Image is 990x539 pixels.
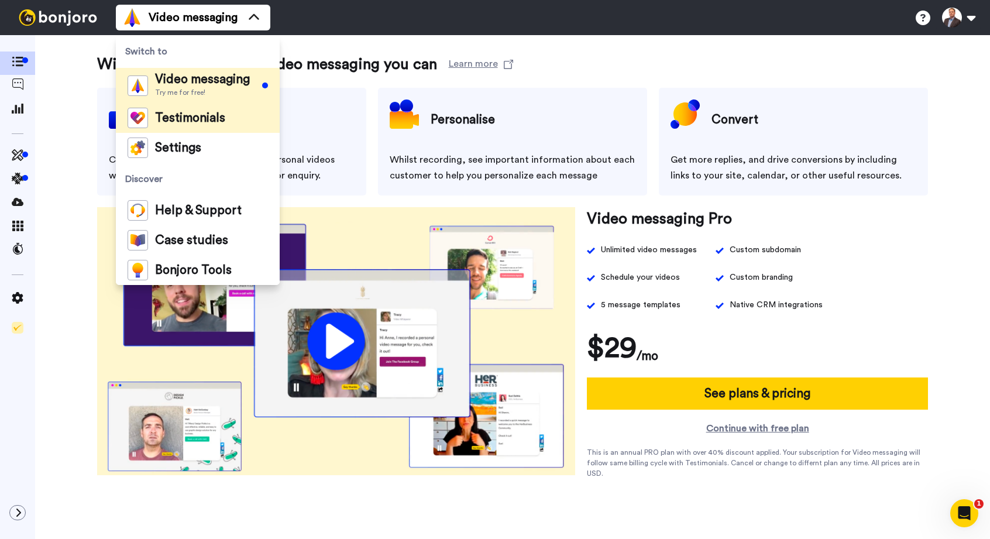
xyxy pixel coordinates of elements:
[116,163,280,195] span: Discover
[730,270,793,286] span: Custom branding
[637,346,658,366] h4: /mo
[116,195,280,225] a: Help & Support
[128,108,148,128] img: tm-color.svg
[116,103,280,133] a: Testimonials
[14,9,102,26] img: bj-logo-header-white.svg
[601,242,697,258] div: Unlimited video messages
[155,112,225,124] span: Testimonials
[116,68,280,103] a: Video messagingTry me for free!
[128,260,148,280] img: bj-tools-colored.svg
[711,105,758,135] h4: Convert
[587,207,732,231] h3: Video messaging Pro
[149,9,238,26] span: Video messaging
[12,322,23,334] img: Checklist.svg
[128,138,148,158] img: settings-colored.svg
[601,297,680,313] span: 5 message templates
[431,105,495,135] h4: Personalise
[449,53,513,76] a: Learn more
[730,242,801,258] div: Custom subdomain
[116,133,280,163] a: Settings
[449,57,498,68] div: Learn more
[587,421,929,435] a: Continue with free plan
[671,152,916,184] div: Get more replies, and drive conversions by including links to your site, calendar, or other usefu...
[730,297,823,313] span: Native CRM integrations
[155,88,250,97] span: Try me for free!
[128,230,148,250] img: case-study-colored.svg
[587,447,929,479] div: This is an annual PRO plan with over 40% discount applied. Your subscription for Video messaging ...
[128,200,148,221] img: help-and-support-colored.svg
[155,205,242,217] span: Help & Support
[155,142,201,154] span: Settings
[601,270,680,286] span: Schedule your videos
[155,235,228,246] span: Case studies
[155,265,232,276] span: Bonjoro Tools
[123,8,142,27] img: vm-color.svg
[704,384,810,403] h4: See plans & pricing
[587,331,637,366] h1: $29
[128,75,148,96] img: vm-color.svg
[950,499,978,527] iframe: Intercom live chat
[390,152,635,184] div: Whilst recording, see important information about each customer to help you personalize each message
[155,74,250,85] span: Video messaging
[109,152,355,184] div: Connect to your CRM to easily send personal videos whenever you get a new lead, signup, or enquiry.
[974,499,984,509] span: 1
[116,35,280,68] span: Switch to
[116,225,280,255] a: Case studies
[116,255,280,285] a: Bonjoro Tools
[97,53,437,76] h3: With [PERSON_NAME] Video messaging you can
